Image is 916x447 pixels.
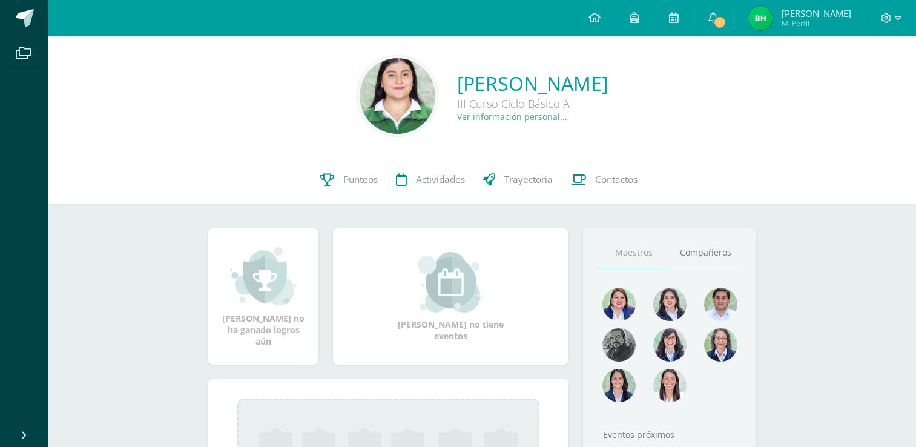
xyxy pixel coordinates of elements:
div: III Curso Ciclo Básico A [457,96,608,111]
span: Actividades [416,173,465,186]
div: Eventos próximos [598,429,741,440]
img: 38d188cc98c34aa903096de2d1c9671e.png [653,369,687,402]
div: [PERSON_NAME] no ha ganado logros aún [220,246,306,347]
span: Mi Perfil [782,18,851,28]
img: 7e8f4bfdf5fac32941a4a2fa2799f9b6.png [748,6,773,30]
img: event_small.png [418,252,484,313]
img: d4e0c534ae446c0d00535d3bb96704e9.png [602,369,636,402]
span: 1 [713,16,727,29]
img: 1e7bfa517bf798cc96a9d855bf172288.png [704,288,737,321]
img: 4179e05c207095638826b52d0d6e7b97.png [602,328,636,362]
a: [PERSON_NAME] [457,70,608,96]
a: Maestros [598,237,670,268]
img: b1da893d1b21f2b9f45fcdf5240f8abd.png [653,328,687,362]
img: 135afc2e3c36cc19cf7f4a6ffd4441d1.png [602,288,636,321]
a: Compañeros [670,237,741,268]
a: Punteos [311,156,387,204]
a: Ver información personal... [457,111,567,122]
a: Contactos [562,156,647,204]
span: Punteos [343,173,378,186]
span: [PERSON_NAME] [782,7,851,19]
a: Trayectoria [474,156,562,204]
img: achievement_small.png [231,246,297,306]
img: 68491b968eaf45af92dd3338bd9092c6.png [704,328,737,362]
img: 6edcfca88c944344618d71839dca3af3.png [360,58,435,134]
img: 45e5189d4be9c73150df86acb3c68ab9.png [653,288,687,321]
span: Contactos [595,173,638,186]
div: [PERSON_NAME] no tiene eventos [390,252,512,342]
a: Actividades [387,156,474,204]
span: Trayectoria [504,173,553,186]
